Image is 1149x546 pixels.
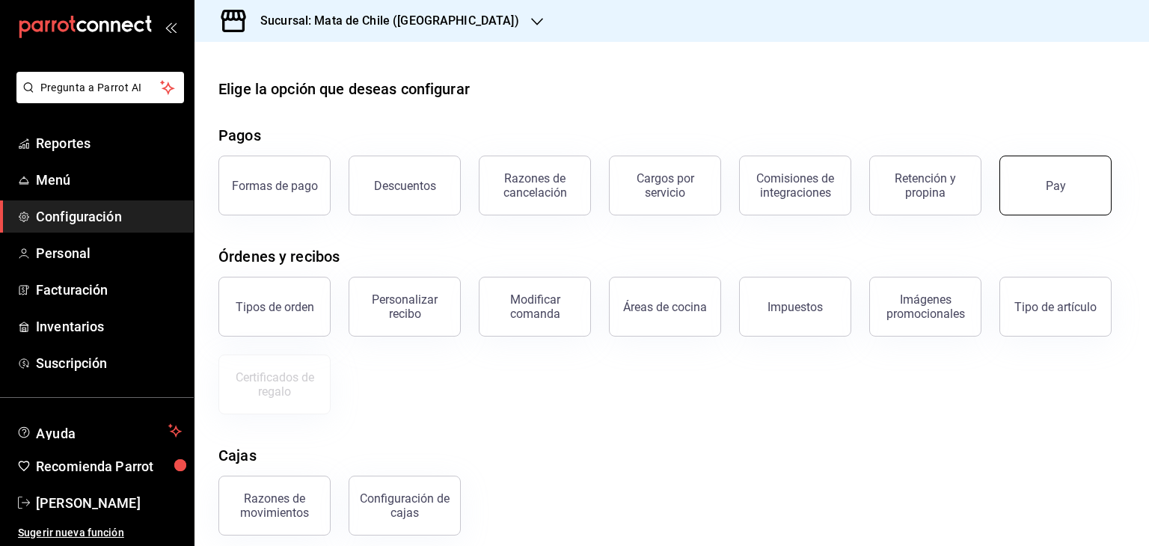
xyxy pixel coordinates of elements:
[232,179,318,193] div: Formas de pago
[609,156,721,215] button: Cargos por servicio
[879,292,972,321] div: Imágenes promocionales
[218,124,261,147] div: Pagos
[16,72,184,103] button: Pregunta a Parrot AI
[999,156,1112,215] button: Pay
[218,355,331,414] button: Certificados de regalo
[236,300,314,314] div: Tipos de orden
[36,422,162,440] span: Ayuda
[228,370,321,399] div: Certificados de regalo
[619,171,711,200] div: Cargos por servicio
[999,277,1112,337] button: Tipo de artículo
[36,243,182,263] span: Personal
[228,491,321,520] div: Razones de movimientos
[358,491,451,520] div: Configuración de cajas
[36,316,182,337] span: Inventarios
[349,156,461,215] button: Descuentos
[479,277,591,337] button: Modificar comanda
[36,280,182,300] span: Facturación
[218,78,470,100] div: Elige la opción que deseas configurar
[374,179,436,193] div: Descuentos
[739,156,851,215] button: Comisiones de integraciones
[36,456,182,476] span: Recomienda Parrot
[40,80,161,96] span: Pregunta a Parrot AI
[488,171,581,200] div: Razones de cancelación
[18,525,182,541] span: Sugerir nueva función
[879,171,972,200] div: Retención y propina
[349,277,461,337] button: Personalizar recibo
[488,292,581,321] div: Modificar comanda
[36,170,182,190] span: Menú
[36,353,182,373] span: Suscripción
[767,300,823,314] div: Impuestos
[10,91,184,106] a: Pregunta a Parrot AI
[248,12,519,30] h3: Sucursal: Mata de Chile ([GEOGRAPHIC_DATA])
[358,292,451,321] div: Personalizar recibo
[1046,179,1066,193] div: Pay
[36,206,182,227] span: Configuración
[479,156,591,215] button: Razones de cancelación
[218,245,340,268] div: Órdenes y recibos
[36,493,182,513] span: [PERSON_NAME]
[609,277,721,337] button: Áreas de cocina
[218,156,331,215] button: Formas de pago
[739,277,851,337] button: Impuestos
[749,171,842,200] div: Comisiones de integraciones
[623,300,707,314] div: Áreas de cocina
[165,21,177,33] button: open_drawer_menu
[36,133,182,153] span: Reportes
[218,277,331,337] button: Tipos de orden
[869,277,981,337] button: Imágenes promocionales
[218,476,331,536] button: Razones de movimientos
[349,476,461,536] button: Configuración de cajas
[1014,300,1097,314] div: Tipo de artículo
[869,156,981,215] button: Retención y propina
[218,444,257,467] div: Cajas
